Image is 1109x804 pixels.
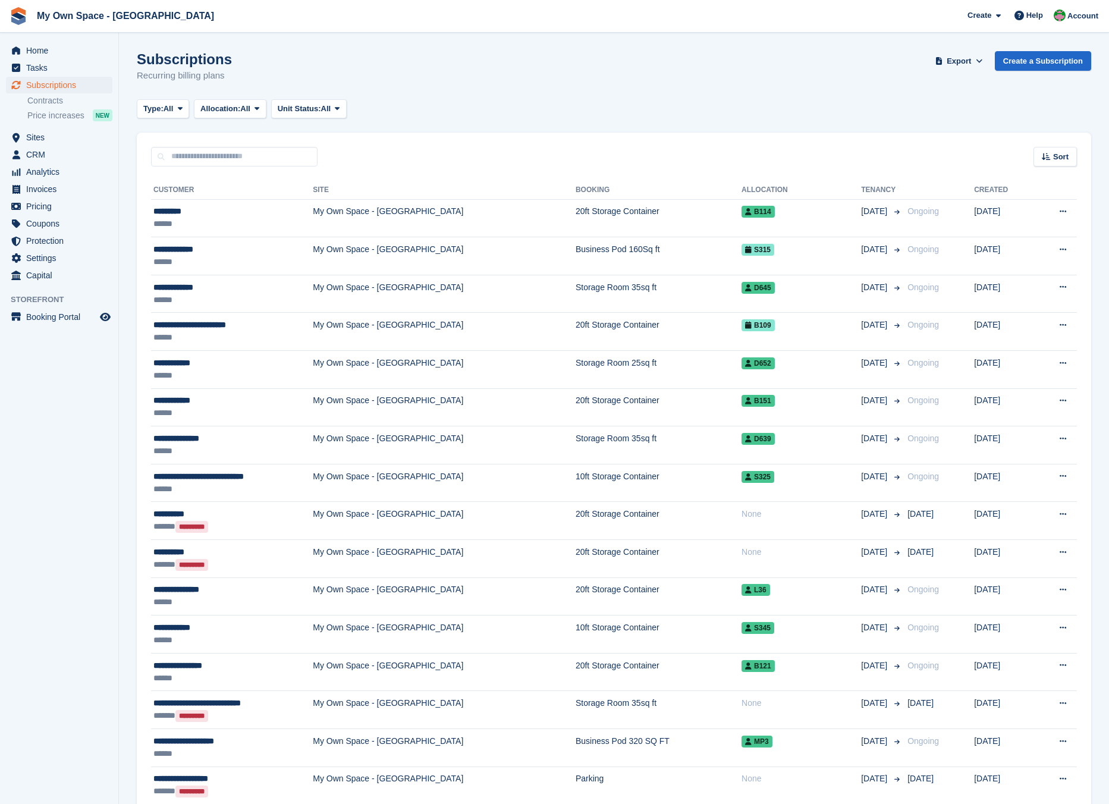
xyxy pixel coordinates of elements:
[313,199,576,237] td: My Own Space - [GEOGRAPHIC_DATA]
[974,577,1033,615] td: [DATE]
[861,319,890,331] span: [DATE]
[974,426,1033,464] td: [DATE]
[907,282,939,292] span: Ongoing
[576,181,742,200] th: Booking
[6,42,112,59] a: menu
[576,729,742,767] td: Business Pod 320 SQ FT
[933,51,985,71] button: Export
[151,181,313,200] th: Customer
[742,584,770,596] span: L36
[278,103,321,115] span: Unit Status:
[313,237,576,275] td: My Own Space - [GEOGRAPHIC_DATA]
[861,697,890,709] span: [DATE]
[861,772,890,785] span: [DATE]
[995,51,1091,71] a: Create a Subscription
[11,294,118,306] span: Storefront
[26,146,98,163] span: CRM
[26,309,98,325] span: Booking Portal
[974,237,1033,275] td: [DATE]
[313,577,576,615] td: My Own Space - [GEOGRAPHIC_DATA]
[6,164,112,180] a: menu
[313,351,576,389] td: My Own Space - [GEOGRAPHIC_DATA]
[861,659,890,672] span: [DATE]
[907,736,939,746] span: Ongoing
[313,540,576,578] td: My Own Space - [GEOGRAPHIC_DATA]
[861,357,890,369] span: [DATE]
[137,69,232,83] p: Recurring billing plans
[974,615,1033,654] td: [DATE]
[26,42,98,59] span: Home
[861,181,903,200] th: Tenancy
[907,434,939,443] span: Ongoing
[861,243,890,256] span: [DATE]
[26,181,98,197] span: Invoices
[742,433,775,445] span: D639
[576,615,742,654] td: 10ft Storage Container
[742,244,774,256] span: S315
[1054,10,1066,21] img: Millie Webb
[974,351,1033,389] td: [DATE]
[26,129,98,146] span: Sites
[26,267,98,284] span: Capital
[26,198,98,215] span: Pricing
[742,546,861,558] div: None
[742,471,774,483] span: S325
[974,388,1033,426] td: [DATE]
[6,233,112,249] a: menu
[947,55,971,67] span: Export
[271,99,347,119] button: Unit Status: All
[576,199,742,237] td: 20ft Storage Container
[164,103,174,115] span: All
[974,653,1033,691] td: [DATE]
[576,426,742,464] td: Storage Room 35sq ft
[576,464,742,502] td: 10ft Storage Container
[861,281,890,294] span: [DATE]
[27,110,84,121] span: Price increases
[907,623,939,632] span: Ongoing
[742,772,861,785] div: None
[907,395,939,405] span: Ongoing
[313,464,576,502] td: My Own Space - [GEOGRAPHIC_DATA]
[200,103,240,115] span: Allocation:
[861,735,890,748] span: [DATE]
[6,309,112,325] a: menu
[742,660,775,672] span: B121
[907,320,939,329] span: Ongoing
[26,77,98,93] span: Subscriptions
[6,146,112,163] a: menu
[742,622,774,634] span: S345
[576,653,742,691] td: 20ft Storage Container
[6,129,112,146] a: menu
[907,206,939,216] span: Ongoing
[313,615,576,654] td: My Own Space - [GEOGRAPHIC_DATA]
[907,472,939,481] span: Ongoing
[27,95,112,106] a: Contracts
[907,585,939,594] span: Ongoing
[974,181,1033,200] th: Created
[240,103,250,115] span: All
[27,109,112,122] a: Price increases NEW
[974,275,1033,313] td: [DATE]
[974,540,1033,578] td: [DATE]
[742,282,775,294] span: D645
[742,395,775,407] span: B151
[6,267,112,284] a: menu
[576,691,742,729] td: Storage Room 35sq ft
[313,388,576,426] td: My Own Space - [GEOGRAPHIC_DATA]
[26,215,98,232] span: Coupons
[1067,10,1098,22] span: Account
[967,10,991,21] span: Create
[26,164,98,180] span: Analytics
[576,502,742,540] td: 20ft Storage Container
[10,7,27,25] img: stora-icon-8386f47178a22dfd0bd8f6a31ec36ba5ce8667c1dd55bd0f319d3a0aa187defe.svg
[6,77,112,93] a: menu
[974,199,1033,237] td: [DATE]
[32,6,219,26] a: My Own Space - [GEOGRAPHIC_DATA]
[313,691,576,729] td: My Own Space - [GEOGRAPHIC_DATA]
[742,508,861,520] div: None
[143,103,164,115] span: Type:
[907,698,934,708] span: [DATE]
[742,736,772,748] span: MP3
[742,697,861,709] div: None
[137,51,232,67] h1: Subscriptions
